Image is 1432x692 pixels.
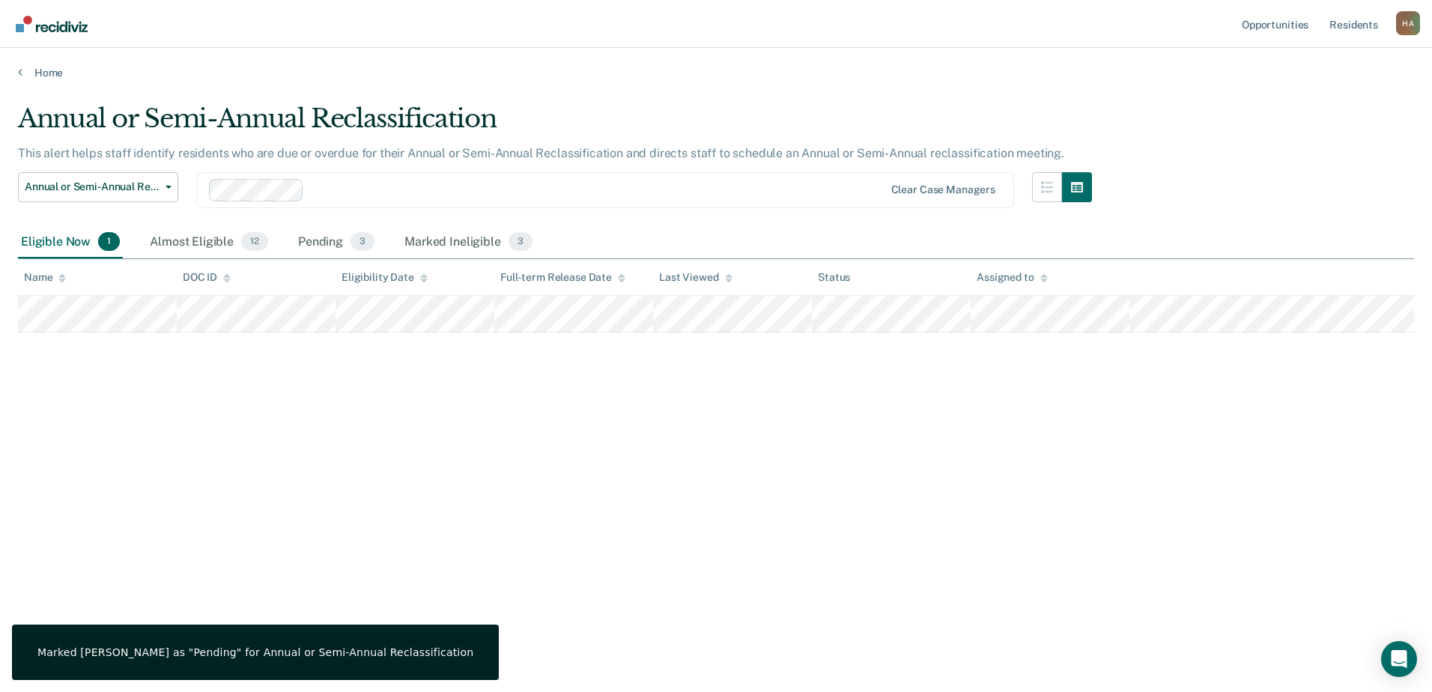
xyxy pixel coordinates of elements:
div: Marked Ineligible3 [401,226,536,259]
div: Full-term Release Date [500,271,625,284]
div: Eligible Now1 [18,226,123,259]
div: Pending3 [295,226,377,259]
p: This alert helps staff identify residents who are due or overdue for their Annual or Semi-Annual ... [18,146,1064,160]
img: Recidiviz [16,16,88,32]
button: Profile dropdown button [1396,11,1420,35]
div: Last Viewed [659,271,732,284]
div: Open Intercom Messenger [1381,641,1417,677]
div: DOC ID [183,271,231,284]
div: Almost Eligible12 [147,226,271,259]
div: Name [24,271,66,284]
div: Annual or Semi-Annual Reclassification [18,103,1092,146]
div: Eligibility Date [342,271,428,284]
span: Annual or Semi-Annual Reclassification [25,180,160,193]
div: Assigned to [977,271,1047,284]
div: Status [818,271,850,284]
span: 3 [351,232,374,252]
a: Home [18,66,1414,79]
span: 1 [98,232,120,252]
div: Marked [PERSON_NAME] as "Pending" for Annual or Semi-Annual Reclassification [37,646,473,659]
span: 12 [241,232,268,252]
button: Annual or Semi-Annual Reclassification [18,172,178,202]
div: Clear case managers [891,183,995,196]
div: H A [1396,11,1420,35]
span: 3 [509,232,533,252]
